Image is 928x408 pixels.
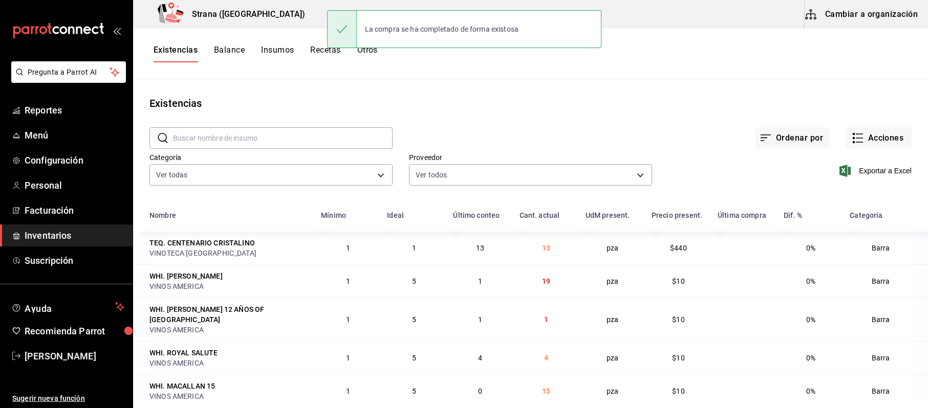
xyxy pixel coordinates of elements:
[579,374,645,407] td: pza
[542,387,550,395] span: 15
[672,315,684,324] span: $10
[149,248,309,258] div: VINOTECA [GEOGRAPHIC_DATA]
[846,127,912,149] button: Acciones
[387,211,404,219] div: Ideal
[149,238,255,248] div: TEQ. CENTENARIO CRISTALINO
[841,165,912,177] button: Exportar a Excel
[844,341,928,374] td: Barra
[412,354,416,362] span: 5
[544,354,548,362] span: 4
[412,277,416,285] span: 5
[113,27,121,35] button: open_drawer_menu
[844,374,928,407] td: Barra
[310,45,340,62] button: Recetas
[756,127,829,149] button: Ordenar por
[357,45,378,62] button: Otros
[478,315,482,324] span: 1
[154,45,198,62] button: Existencias
[357,18,527,40] div: La compra se ha completado de forma existosa
[184,8,305,20] h3: Strana ([GEOGRAPHIC_DATA])
[672,354,684,362] span: $10
[806,354,815,362] span: 0%
[149,96,202,111] div: Existencias
[321,211,346,219] div: Mínimo
[11,61,126,83] button: Pregunta a Parrot AI
[453,211,500,219] div: Último conteo
[25,103,124,117] span: Reportes
[346,277,350,285] span: 1
[25,128,124,142] span: Menú
[156,170,187,180] span: Ver todas
[149,348,218,358] div: WHI. ROYAL SALUTE
[579,341,645,374] td: pza
[579,232,645,264] td: pza
[544,315,548,324] span: 1
[149,358,309,368] div: VINOS AMERICA
[346,315,350,324] span: 1
[784,211,802,219] div: Dif. %
[12,393,124,404] span: Sugerir nueva función
[806,315,815,324] span: 0%
[214,45,245,62] button: Balance
[149,304,309,325] div: WHI. [PERSON_NAME] 12 AÑOS OF [GEOGRAPHIC_DATA]
[478,354,482,362] span: 4
[25,254,124,267] span: Suscripción
[579,264,645,298] td: pza
[672,387,684,395] span: $10
[652,211,702,219] div: Precio present.
[806,387,815,395] span: 0%
[718,211,766,219] div: Última compra
[586,211,630,219] div: UdM present.
[28,67,110,78] span: Pregunta a Parrot AI
[844,298,928,341] td: Barra
[542,244,550,252] span: 13
[409,154,652,161] label: Proveedor
[670,244,687,252] span: $440
[579,298,645,341] td: pza
[346,387,350,395] span: 1
[173,128,393,148] input: Buscar nombre de insumo
[844,232,928,264] td: Barra
[476,244,484,252] span: 13
[416,170,447,180] span: Ver todos
[25,301,111,313] span: Ayuda
[806,277,815,285] span: 0%
[149,281,309,291] div: VINOS AMERICA
[25,349,124,363] span: [PERSON_NAME]
[25,229,124,242] span: Inventarios
[806,244,815,252] span: 0%
[478,277,482,285] span: 1
[346,354,350,362] span: 1
[149,211,176,219] div: Nombre
[149,154,393,161] label: Categoría
[412,387,416,395] span: 5
[261,45,294,62] button: Insumos
[412,244,416,252] span: 1
[412,315,416,324] span: 5
[672,277,684,285] span: $10
[25,153,124,167] span: Configuración
[149,391,309,401] div: VINOS AMERICA
[844,264,928,298] td: Barra
[542,277,550,285] span: 19
[25,178,124,192] span: Personal
[7,74,126,85] a: Pregunta a Parrot AI
[478,387,482,395] span: 0
[346,244,350,252] span: 1
[25,324,124,338] span: Recomienda Parrot
[850,211,882,219] div: Categoría
[154,45,378,62] div: navigation tabs
[149,271,223,281] div: WHI. [PERSON_NAME]
[25,203,124,217] span: Facturación
[149,381,215,391] div: WHI. MACALLAN 15
[149,325,309,335] div: VINOS AMERICA
[520,211,560,219] div: Cant. actual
